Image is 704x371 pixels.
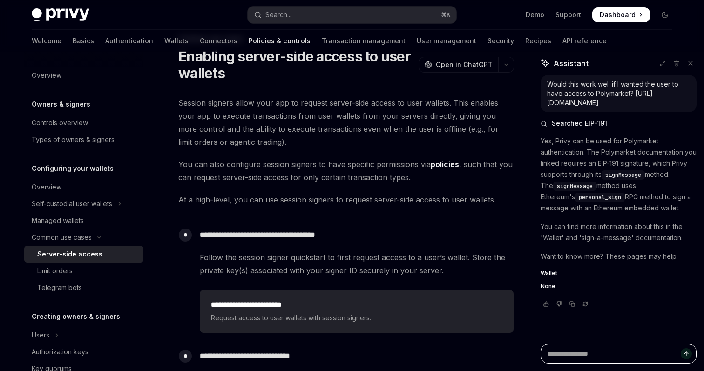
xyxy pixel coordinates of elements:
[525,30,551,52] a: Recipes
[541,283,697,290] a: None
[73,30,94,52] a: Basics
[541,135,697,214] p: Yes, Privy can be used for Polymarket authentication. The Polymarket documentation you linked req...
[32,30,61,52] a: Welcome
[436,60,493,69] span: Open in ChatGPT
[265,9,291,20] div: Search...
[605,171,641,179] span: signMessage
[32,232,92,243] div: Common use cases
[32,134,115,145] div: Types of owners & signers
[600,10,636,20] span: Dashboard
[32,99,90,110] h5: Owners & signers
[541,119,697,128] button: Searched EIP-191
[541,251,697,262] p: Want to know more? These pages may help:
[431,160,459,169] a: policies
[419,57,498,73] button: Open in ChatGPT
[526,10,544,20] a: Demo
[32,311,120,322] h5: Creating owners & signers
[200,30,237,52] a: Connectors
[37,249,102,260] div: Server-side access
[24,212,143,229] a: Managed wallets
[541,221,697,243] p: You can find more information about this in the 'Wallet' and 'sign-a-message' documentation.
[32,8,89,21] img: dark logo
[24,263,143,279] a: Limit orders
[37,265,73,277] div: Limit orders
[24,229,143,246] button: Toggle Common use cases section
[562,30,607,52] a: API reference
[164,30,189,52] a: Wallets
[541,270,697,277] a: Wallet
[681,348,692,359] button: Send message
[211,312,502,324] span: Request access to user wallets with session signers.
[249,30,311,52] a: Policies & controls
[554,299,565,309] button: Vote that response was not good
[32,163,114,174] h5: Configuring your wallets
[592,7,650,22] a: Dashboard
[555,10,581,20] a: Support
[24,115,143,131] a: Controls overview
[178,96,514,148] span: Session signers allow your app to request server-side access to user wallets. This enables your a...
[32,182,61,193] div: Overview
[541,283,555,290] span: None
[567,299,578,309] button: Copy chat response
[657,7,672,22] button: Toggle dark mode
[547,80,690,108] div: Would this work well if I wanted the user to have access to Polymarket? [URL][DOMAIN_NAME]
[417,30,476,52] a: User management
[105,30,153,52] a: Authentication
[32,198,112,209] div: Self-custodial user wallets
[178,193,514,206] span: At a high-level, you can use session signers to request server-side access to user wallets.
[248,7,456,23] button: Open search
[487,30,514,52] a: Security
[24,67,143,84] a: Overview
[32,346,88,358] div: Authorization keys
[557,182,593,190] span: signMessage
[580,299,591,309] button: Reload last chat
[178,158,514,184] span: You can also configure session signers to have specific permissions via , such that you can reque...
[322,30,406,52] a: Transaction management
[24,179,143,196] a: Overview
[24,246,143,263] a: Server-side access
[200,251,514,277] span: Follow the session signer quickstart to first request access to a user’s wallet. Store the privat...
[552,119,607,128] span: Searched EIP-191
[37,282,82,293] div: Telegram bots
[541,270,557,277] span: Wallet
[178,48,415,81] h1: Enabling server-side access to user wallets
[24,131,143,148] a: Types of owners & signers
[32,117,88,128] div: Controls overview
[24,344,143,360] a: Authorization keys
[441,11,451,19] span: ⌘ K
[24,196,143,212] button: Toggle Self-custodial user wallets section
[32,330,49,341] div: Users
[24,327,143,344] button: Toggle Users section
[32,70,61,81] div: Overview
[541,344,697,364] textarea: Ask a question...
[554,58,589,69] span: Assistant
[32,215,84,226] div: Managed wallets
[579,194,621,201] span: personal_sign
[541,299,552,309] button: Vote that response was good
[24,279,143,296] a: Telegram bots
